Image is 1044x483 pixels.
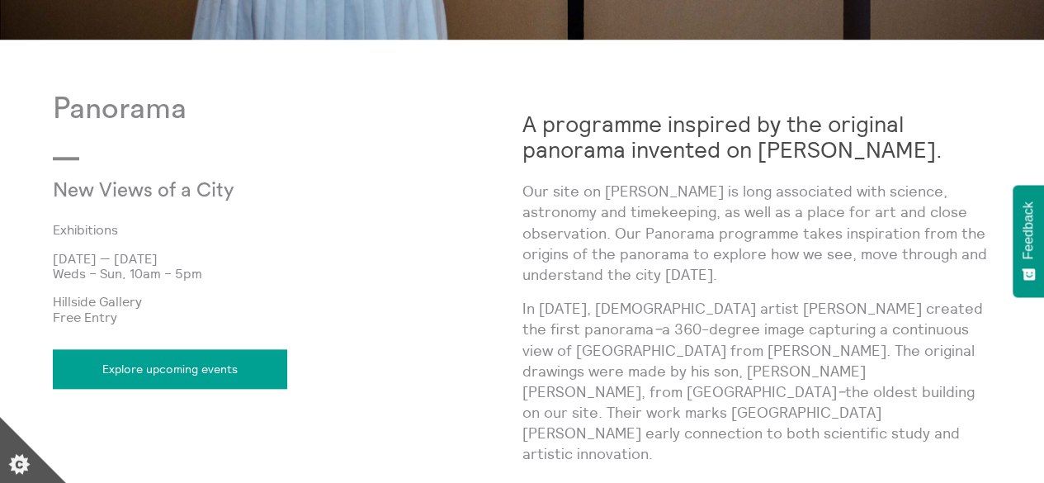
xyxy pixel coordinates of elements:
[53,180,366,203] p: New Views of a City
[53,222,496,237] a: Exhibitions
[522,298,992,465] p: In [DATE], [DEMOGRAPHIC_DATA] artist [PERSON_NAME] created the first panorama a 360-degree image ...
[654,320,662,339] em: –
[53,349,287,389] a: Explore upcoming events
[837,382,845,401] em: –
[1021,201,1036,259] span: Feedback
[522,181,992,285] p: Our site on [PERSON_NAME] is long associated with science, astronomy and timekeeping, as well as ...
[53,294,522,309] p: Hillside Gallery
[53,92,522,126] p: Panorama
[53,310,522,324] p: Free Entry
[53,251,522,266] p: [DATE] — [DATE]
[522,110,942,163] strong: A programme inspired by the original panorama invented on [PERSON_NAME].
[53,266,522,281] p: Weds – Sun, 10am – 5pm
[1013,185,1044,297] button: Feedback - Show survey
